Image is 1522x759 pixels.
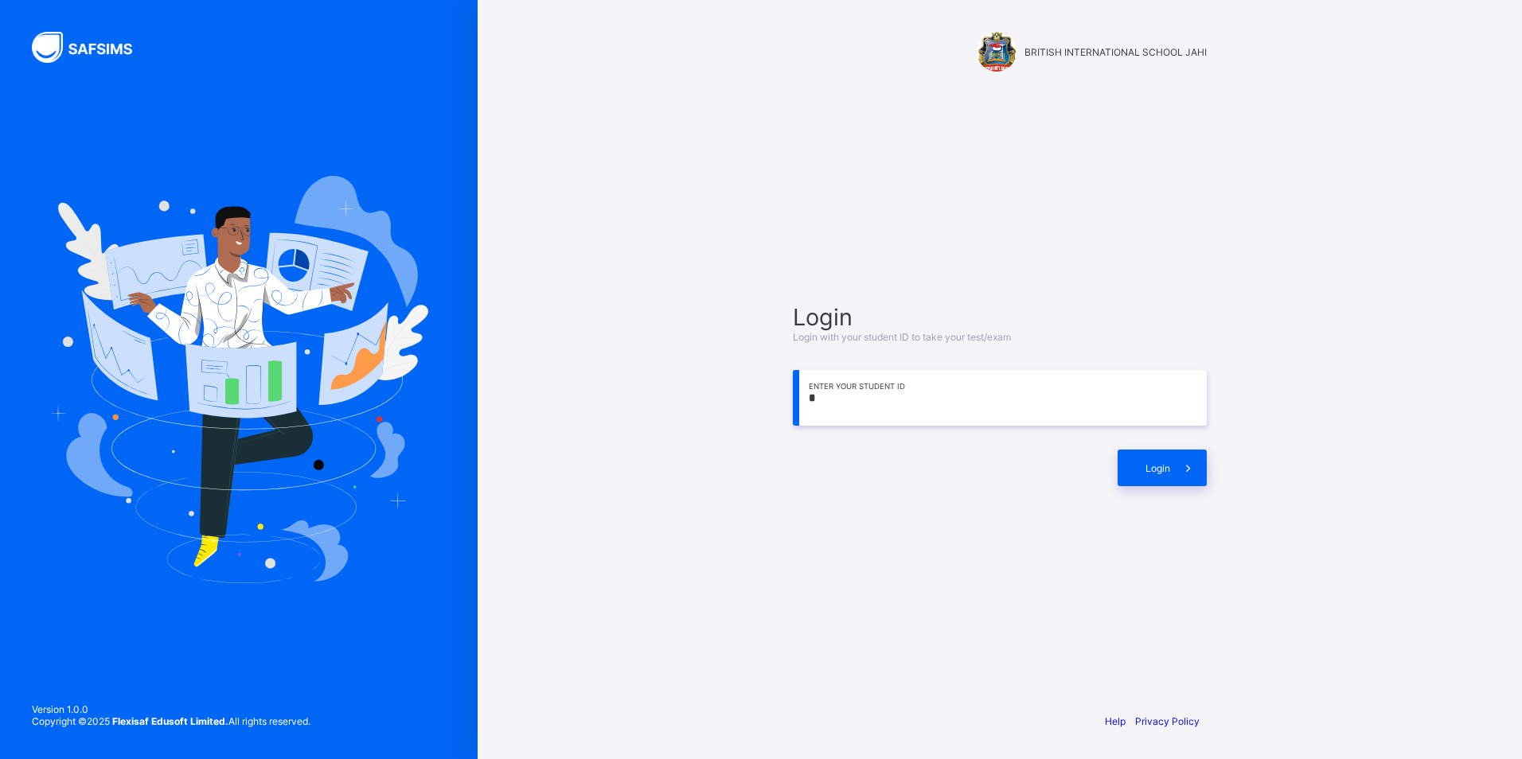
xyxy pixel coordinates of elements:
[32,715,310,727] span: Copyright © 2025 All rights reserved.
[32,32,151,63] img: SAFSIMS Logo
[32,703,310,715] span: Version 1.0.0
[1145,462,1170,474] span: Login
[1135,715,1200,727] a: Privacy Policy
[793,331,1011,343] span: Login with your student ID to take your test/exam
[1105,715,1126,727] a: Help
[49,176,428,583] img: Hero Image
[1024,46,1207,58] span: BRITISH INTERNATIONAL SCHOOL JAHI
[112,715,228,727] strong: Flexisaf Edusoft Limited.
[793,303,1207,331] span: Login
